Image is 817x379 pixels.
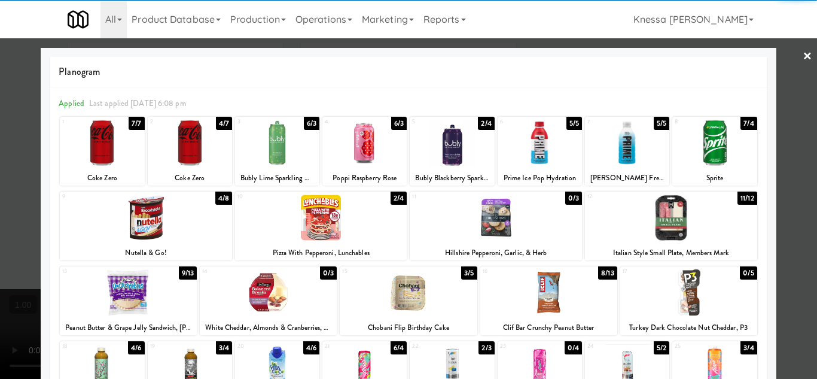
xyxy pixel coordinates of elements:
[303,341,319,354] div: 4/6
[740,266,757,280] div: 0/5
[740,341,757,354] div: 3/4
[585,245,757,260] div: Italian Style Small Plate, Members Mark
[480,320,617,335] div: Clif Bar Crunchy Peanut Butter
[675,341,715,351] div: 25
[411,245,580,260] div: Hillshire Pepperoni, Garlic, & Herb
[391,117,407,130] div: 6/3
[410,171,494,186] div: Bubly Blackberry Sparkling Water
[587,245,755,260] div: Italian Style Small Plate, Members Mark
[200,266,337,335] div: 140/3White Cheddar, Almonds & Cranberries, Sargento
[565,341,582,354] div: 0/4
[322,117,407,186] div: 46/3Poppi Raspberry Rose
[675,117,715,127] div: 8
[62,266,129,277] div: 13
[237,245,406,260] div: Pizza With Pepperoni, Lunchables
[566,117,582,130] div: 5/5
[59,98,84,109] span: Applied
[391,341,407,354] div: 6/4
[179,266,197,280] div: 9/13
[68,9,89,30] img: Micromart
[129,117,144,130] div: 7/7
[202,320,335,335] div: White Cheddar, Almonds & Cranberries, Sargento
[412,341,452,351] div: 22
[587,171,667,186] div: [PERSON_NAME] Freeze Prime Hydration
[320,266,337,280] div: 0/3
[237,341,278,351] div: 20
[235,171,319,186] div: Bubly Lime Sparkling Water
[587,341,627,351] div: 24
[150,171,230,186] div: Coke Zero
[235,192,407,260] div: 102/4Pizza With Pepperoni, Lunchables
[59,63,758,81] span: Planogram
[412,192,496,202] div: 11
[585,117,669,186] div: 75/5[PERSON_NAME] Freeze Prime Hydration
[322,171,407,186] div: Poppi Raspberry Rose
[304,117,319,130] div: 6/3
[340,320,477,335] div: Chobani Flip Birthday Cake
[202,266,269,277] div: 14
[480,266,617,335] div: 168/13Clif Bar Crunchy Peanut Butter
[148,117,232,186] div: 24/7Coke Zero
[62,341,102,351] div: 18
[803,38,812,75] a: ×
[391,192,407,205] div: 2/4
[150,341,190,351] div: 19
[410,192,582,260] div: 110/3Hillshire Pepperoni, Garlic, & Herb
[654,341,669,354] div: 5/2
[500,117,540,127] div: 6
[60,245,232,260] div: Nutella & Go!
[461,266,477,280] div: 3/5
[235,245,407,260] div: Pizza With Pepperoni, Lunchables
[585,192,757,260] div: 1211/12Italian Style Small Plate, Members Mark
[200,320,337,335] div: White Cheddar, Almonds & Cranberries, Sargento
[412,117,452,127] div: 5
[324,171,405,186] div: Poppi Raspberry Rose
[737,192,757,205] div: 11/12
[620,266,757,335] div: 170/5Turkey Dark Chocolate Nut Cheddar, P3
[62,192,146,202] div: 9
[740,117,757,130] div: 7/4
[565,192,582,205] div: 0/3
[498,117,582,186] div: 65/5Prime Ice Pop Hydration
[62,117,102,127] div: 1
[325,341,365,351] div: 21
[674,171,755,186] div: Sprite
[216,341,232,354] div: 3/4
[585,171,669,186] div: [PERSON_NAME] Freeze Prime Hydration
[89,98,186,109] span: Last applied [DATE] 6:08 pm
[60,266,197,335] div: 139/13Peanut Butter & Grape Jelly Sandwich, [PERSON_NAME] Uncrustables
[216,117,232,130] div: 4/7
[598,266,617,280] div: 8/13
[215,192,232,205] div: 4/8
[410,245,582,260] div: Hillshire Pepperoni, Garlic, & Herb
[654,117,669,130] div: 5/5
[500,341,540,351] div: 23
[237,117,278,127] div: 3
[483,266,549,277] div: 16
[62,320,195,335] div: Peanut Butter & Grape Jelly Sandwich, [PERSON_NAME] Uncrustables
[62,171,142,186] div: Coke Zero
[325,117,365,127] div: 4
[237,192,321,202] div: 10
[622,320,755,335] div: Turkey Dark Chocolate Nut Cheddar, P3
[60,117,144,186] div: 17/7Coke Zero
[672,171,757,186] div: Sprite
[587,192,671,202] div: 12
[498,171,582,186] div: Prime Ice Pop Hydration
[340,266,477,335] div: 153/5Chobani Flip Birthday Cake
[60,320,197,335] div: Peanut Butter & Grape Jelly Sandwich, [PERSON_NAME] Uncrustables
[235,117,319,186] div: 36/3Bubly Lime Sparkling Water
[478,341,494,354] div: 2/3
[587,117,627,127] div: 7
[410,117,494,186] div: 52/4Bubly Blackberry Sparkling Water
[342,320,475,335] div: Chobani Flip Birthday Cake
[620,320,757,335] div: Turkey Dark Chocolate Nut Cheddar, P3
[623,266,689,277] div: 17
[150,117,190,127] div: 2
[60,171,144,186] div: Coke Zero
[128,341,144,354] div: 4/6
[148,171,232,186] div: Coke Zero
[482,320,615,335] div: Clif Bar Crunchy Peanut Butter
[499,171,580,186] div: Prime Ice Pop Hydration
[411,171,492,186] div: Bubly Blackberry Sparkling Water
